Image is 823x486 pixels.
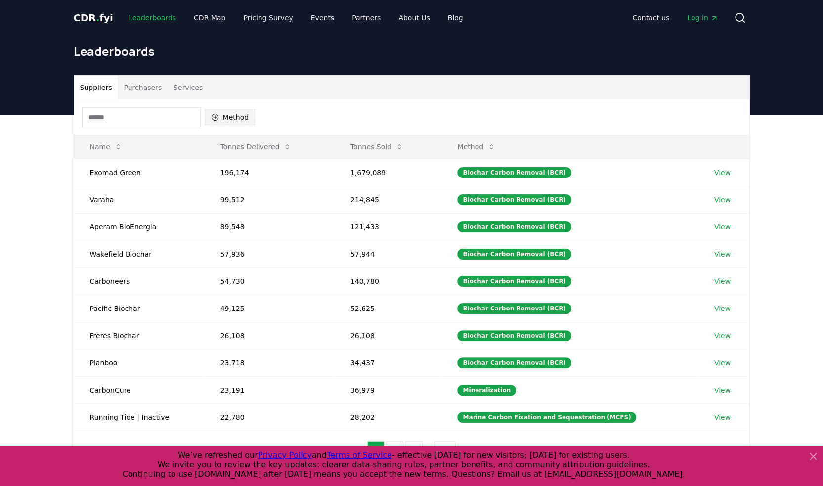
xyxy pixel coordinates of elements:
[714,304,731,313] a: View
[434,441,456,461] button: 22
[343,137,411,157] button: Tonnes Sold
[186,9,233,27] a: CDR Map
[335,267,442,295] td: 140,780
[205,186,335,213] td: 99,512
[205,240,335,267] td: 57,936
[303,9,342,27] a: Events
[74,11,113,25] a: CDR.fyi
[205,322,335,349] td: 26,108
[449,137,503,157] button: Method
[714,412,731,422] a: View
[335,159,442,186] td: 1,679,089
[335,349,442,376] td: 34,437
[714,331,731,341] a: View
[425,445,432,457] li: ...
[74,240,205,267] td: Wakefield Biochar
[74,349,205,376] td: Planboo
[335,376,442,403] td: 36,979
[82,137,130,157] button: Name
[457,412,636,423] div: Marine Carbon Fixation and Sequestration (MCFS)
[386,441,403,461] button: 2
[457,167,571,178] div: Biochar Carbon Removal (BCR)
[74,44,750,59] h1: Leaderboards
[168,76,209,99] button: Services
[714,168,731,177] a: View
[74,12,113,24] span: CDR fyi
[205,295,335,322] td: 49,125
[205,159,335,186] td: 196,174
[344,9,389,27] a: Partners
[118,76,168,99] button: Purchasers
[74,267,205,295] td: Carboneers
[457,194,571,205] div: Biochar Carbon Removal (BCR)
[457,385,516,396] div: Mineralization
[679,9,726,27] a: Log in
[457,357,571,368] div: Biochar Carbon Removal (BCR)
[205,213,335,240] td: 89,548
[335,213,442,240] td: 121,433
[335,295,442,322] td: 52,625
[235,9,301,27] a: Pricing Survey
[714,195,731,205] a: View
[205,349,335,376] td: 23,718
[74,159,205,186] td: Exomad Green
[205,376,335,403] td: 23,191
[624,9,726,27] nav: Main
[457,276,571,287] div: Biochar Carbon Removal (BCR)
[457,221,571,232] div: Biochar Carbon Removal (BCR)
[74,322,205,349] td: Freres Biochar
[458,441,475,461] button: next page
[213,137,300,157] button: Tonnes Delivered
[74,186,205,213] td: Varaha
[687,13,718,23] span: Log in
[390,9,437,27] a: About Us
[74,76,118,99] button: Suppliers
[405,441,423,461] button: 3
[74,376,205,403] td: CarbonCure
[714,249,731,259] a: View
[74,403,205,431] td: Running Tide | Inactive
[335,403,442,431] td: 28,202
[205,109,256,125] button: Method
[714,358,731,368] a: View
[74,295,205,322] td: Pacific Biochar
[457,303,571,314] div: Biochar Carbon Removal (BCR)
[205,267,335,295] td: 54,730
[96,12,99,24] span: .
[335,240,442,267] td: 57,944
[121,9,184,27] a: Leaderboards
[714,276,731,286] a: View
[121,9,471,27] nav: Main
[335,186,442,213] td: 214,845
[714,222,731,232] a: View
[714,385,731,395] a: View
[335,322,442,349] td: 26,108
[440,9,471,27] a: Blog
[457,249,571,260] div: Biochar Carbon Removal (BCR)
[624,9,677,27] a: Contact us
[74,213,205,240] td: Aperam BioEnergia
[367,441,385,461] button: 1
[457,330,571,341] div: Biochar Carbon Removal (BCR)
[205,403,335,431] td: 22,780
